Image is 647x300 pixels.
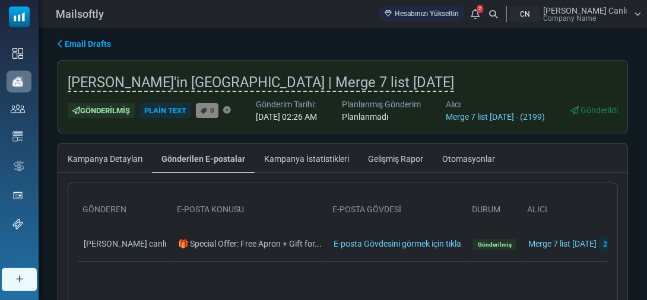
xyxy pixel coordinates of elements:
span: Planlanmadı [342,112,388,122]
img: contacts-icon.svg [11,104,25,113]
div: Alıcı [446,98,545,111]
span: Mailsoftly [56,6,104,22]
a: Kampanya Detayları [58,143,152,173]
span: Gönderildi [581,106,618,115]
span: 2199 [598,237,624,251]
a: E-posta Konusu [177,205,244,214]
div: CN [510,6,540,22]
img: mailsoftly_icon_blue_white.svg [9,7,30,27]
a: Durum [472,205,500,214]
a: Email Drafts [58,38,111,50]
a: CN [PERSON_NAME] Canlı Company Name [510,6,641,22]
a: Alıcı [527,205,547,214]
img: support-icon.svg [12,219,23,229]
div: Gönderim Tarihi: [256,98,317,111]
div: [DATE] 02:26 AM [256,111,317,123]
img: dashboard-icon.svg [12,48,23,59]
a: 0 [196,103,218,118]
a: Gönderilen E-postalar [152,143,255,173]
span: [PERSON_NAME]'in [GEOGRAPHIC_DATA] | Merge 7 list [DATE] [68,74,454,92]
a: Otomasyonlar [433,143,505,173]
a: Merge 7 list [DATE] [528,239,597,248]
a: Gönderen [83,205,126,214]
span: Company Name [543,15,596,22]
a: E-posta Gövdesi [332,205,401,214]
span: 2 [477,5,483,13]
td: [PERSON_NAME] canlı [78,226,172,262]
img: landing_pages.svg [12,190,23,201]
div: Plain Text [139,103,191,118]
a: Merge 7 list [DATE] - (2199) [446,112,545,122]
div: Gönderilmiş [68,103,135,118]
td: 🎁 Special Offer: Free Apron + Gift for... [172,226,328,262]
img: workflow.svg [12,159,26,173]
a: E-posta Gövdesini görmek için tıkla [334,239,461,248]
div: Planlanmış Gönderim [342,98,421,111]
span: [PERSON_NAME] Canlı [543,7,627,15]
a: Kampanya İstatistikleri [255,143,359,173]
a: Hesabınızı Yükseltin [379,6,465,21]
span: Gönderilmiş [473,239,516,250]
span: translation missing: tr.ms_sidebar.email_drafts [65,39,111,49]
a: Etiket Ekle [223,107,231,114]
img: campaigns-icon-active.png [12,76,23,87]
a: Gelişmiş Rapor [359,143,433,173]
a: 2 [467,6,483,22]
span: 0 [210,106,214,114]
img: email-templates-icon.svg [12,131,23,142]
